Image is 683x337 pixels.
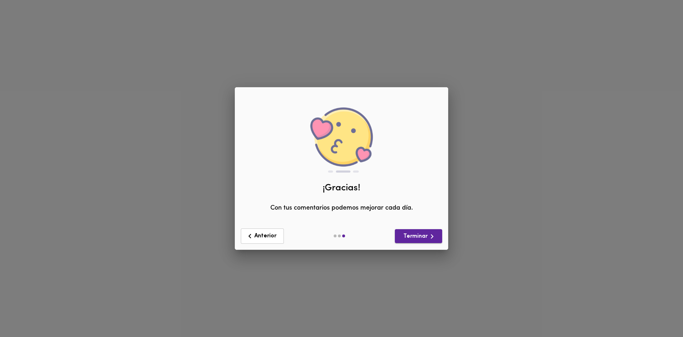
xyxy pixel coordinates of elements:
div: ¡Gracias! [240,182,443,195]
span: Terminar [401,232,436,241]
span: Anterior [245,232,279,241]
img: love.png [309,108,374,173]
button: Anterior [241,228,284,244]
iframe: Messagebird Livechat Widget [642,296,676,330]
div: Con tus comentarios podemos mejorar cada día. [240,89,443,213]
button: Terminar [395,229,442,243]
